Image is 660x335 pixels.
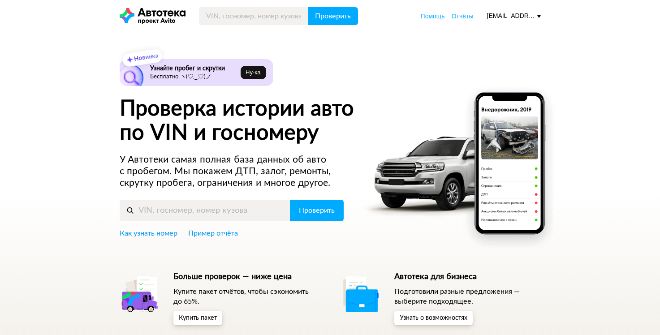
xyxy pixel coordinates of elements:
[150,73,237,81] p: Бесплатно ヽ(♡‿♡)ノ
[120,154,345,189] p: У Автотеки самая полная база данных об авто с пробегом. Мы покажем ДТП, залог, ремонты, скрутку п...
[299,207,335,214] span: Проверить
[134,53,158,62] strong: Новинка
[179,315,217,321] span: Купить пакет
[315,13,351,20] span: Проверить
[290,200,344,221] button: Проверить
[173,287,320,306] p: Купите пакет отчётов, чтобы сэкономить до 65%.
[421,13,445,20] span: Помощь
[452,13,474,20] span: Отчёты
[394,311,473,325] button: Узнать о возможностях
[452,12,474,21] a: Отчёты
[150,64,237,73] h6: Узнайте пробег и скрутки
[487,12,541,20] div: [EMAIL_ADDRESS][DOMAIN_NAME]
[173,272,320,282] h5: Больше проверок — ниже цена
[120,97,387,145] h1: Проверка истории авто по VIN и госномеру
[421,12,445,21] a: Помощь
[394,272,541,282] h5: Автотека для бизнеса
[173,311,222,325] button: Купить пакет
[188,228,238,238] a: Пример отчёта
[120,200,290,221] input: VIN, госномер, номер кузова
[394,287,541,306] p: Подготовили разные предложения — выберите подходящее.
[400,315,467,321] span: Узнать о возможностях
[246,69,260,76] span: Ну‑ка
[120,228,177,238] a: Как узнать номер
[308,7,358,25] button: Проверить
[199,7,308,25] input: VIN, госномер, номер кузова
